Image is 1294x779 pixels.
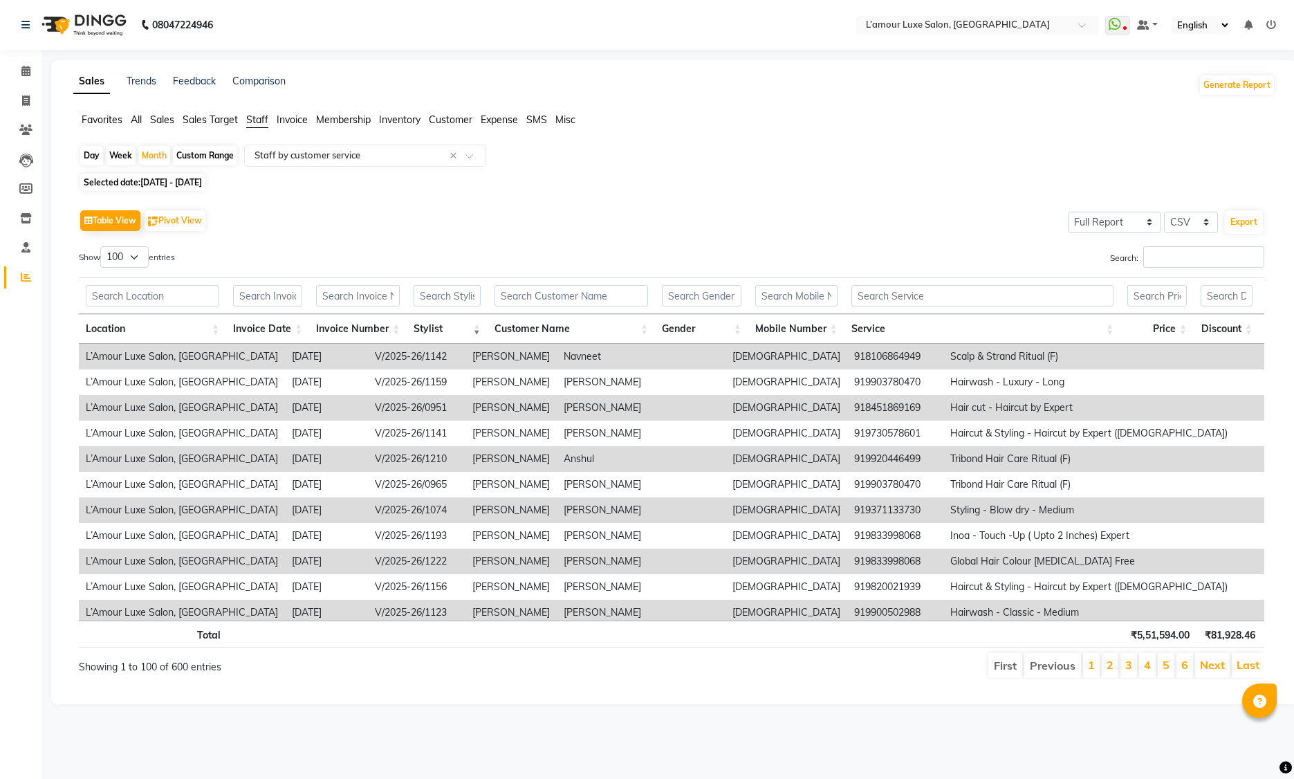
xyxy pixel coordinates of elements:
td: [PERSON_NAME] [465,395,557,421]
th: Total [79,621,228,648]
td: [PERSON_NAME] [557,574,725,600]
a: Sales [73,69,110,94]
td: V/2025-26/0965 [368,472,465,497]
span: Membership [316,113,371,126]
td: V/2025-26/1142 [368,344,465,369]
td: 918106864949 [847,344,943,369]
td: [DEMOGRAPHIC_DATA] [725,395,847,421]
span: Misc [555,113,575,126]
span: All [131,113,142,126]
td: 919903780470 [847,472,943,497]
td: [PERSON_NAME] [465,446,557,472]
td: V/2025-26/1141 [368,421,465,446]
td: [PERSON_NAME] [557,395,725,421]
button: Pivot View [145,210,205,231]
a: 2 [1107,658,1113,672]
a: 6 [1181,658,1188,672]
td: [DATE] [285,395,368,421]
input: Search Discount [1201,285,1253,306]
td: L’Amour Luxe Salon, [GEOGRAPHIC_DATA] [79,369,285,395]
td: 918451869169 [847,395,943,421]
td: [DATE] [285,497,368,523]
td: [PERSON_NAME] [557,497,725,523]
td: 919920446499 [847,446,943,472]
input: Search Invoice Date [233,285,302,306]
a: 5 [1163,658,1170,672]
td: [DATE] [285,574,368,600]
b: 08047224946 [152,6,213,44]
img: logo [35,6,130,44]
div: Month [138,146,170,165]
td: 919820021939 [847,574,943,600]
span: Selected date: [80,174,205,191]
td: V/2025-26/1156 [368,574,465,600]
a: Last [1237,658,1259,672]
td: [PERSON_NAME] [557,523,725,549]
input: Search Service [851,285,1114,306]
td: [DEMOGRAPHIC_DATA] [725,446,847,472]
th: Location: activate to sort column ascending [79,314,226,344]
div: Week [106,146,136,165]
td: [DEMOGRAPHIC_DATA] [725,344,847,369]
td: [DATE] [285,600,368,625]
th: ₹81,928.46 [1196,621,1262,648]
td: V/2025-26/0951 [368,395,465,421]
span: Staff [246,113,268,126]
td: L’Amour Luxe Salon, [GEOGRAPHIC_DATA] [79,395,285,421]
th: Discount: activate to sort column ascending [1194,314,1259,344]
label: Search: [1110,246,1264,268]
td: 919833998068 [847,523,943,549]
td: [DATE] [285,446,368,472]
td: [DEMOGRAPHIC_DATA] [725,369,847,395]
td: [DEMOGRAPHIC_DATA] [725,574,847,600]
div: Day [80,146,103,165]
span: Inventory [379,113,420,126]
th: Service: activate to sort column ascending [844,314,1121,344]
img: pivot.png [148,217,158,227]
td: L’Amour Luxe Salon, [GEOGRAPHIC_DATA] [79,344,285,369]
td: L’Amour Luxe Salon, [GEOGRAPHIC_DATA] [79,523,285,549]
th: Invoice Number: activate to sort column ascending [309,314,407,344]
span: Clear all [450,149,461,163]
span: Expense [481,113,518,126]
th: ₹5,51,594.00 [1123,621,1196,648]
td: [DATE] [285,549,368,574]
input: Search Invoice Number [316,285,400,306]
td: 919730578601 [847,421,943,446]
td: L’Amour Luxe Salon, [GEOGRAPHIC_DATA] [79,497,285,523]
td: [PERSON_NAME] [465,497,557,523]
td: 919903780470 [847,369,943,395]
th: Invoice Date: activate to sort column ascending [226,314,309,344]
td: 919371133730 [847,497,943,523]
button: Table View [80,210,140,231]
a: 1 [1088,658,1095,672]
td: V/2025-26/1074 [368,497,465,523]
td: [PERSON_NAME] [465,574,557,600]
td: V/2025-26/1222 [368,549,465,574]
span: SMS [526,113,547,126]
td: [PERSON_NAME] [465,369,557,395]
td: [PERSON_NAME] [465,472,557,497]
a: 4 [1144,658,1151,672]
td: V/2025-26/1193 [368,523,465,549]
td: L’Amour Luxe Salon, [GEOGRAPHIC_DATA] [79,549,285,574]
iframe: chat widget [1236,724,1280,765]
a: Trends [127,75,156,87]
span: Favorites [82,113,122,126]
td: [PERSON_NAME] [557,369,725,395]
td: 919900502988 [847,600,943,625]
td: [PERSON_NAME] [465,600,557,625]
td: [DATE] [285,472,368,497]
a: Feedback [173,75,216,87]
button: Export [1225,210,1263,234]
input: Search Mobile Number [755,285,838,306]
td: V/2025-26/1210 [368,446,465,472]
td: [DATE] [285,344,368,369]
div: Showing 1 to 100 of 600 entries [79,652,561,675]
a: Comparison [232,75,286,87]
td: [DEMOGRAPHIC_DATA] [725,472,847,497]
button: Generate Report [1200,75,1274,95]
input: Search: [1143,246,1264,268]
td: [PERSON_NAME] [465,523,557,549]
th: Gender: activate to sort column ascending [655,314,748,344]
